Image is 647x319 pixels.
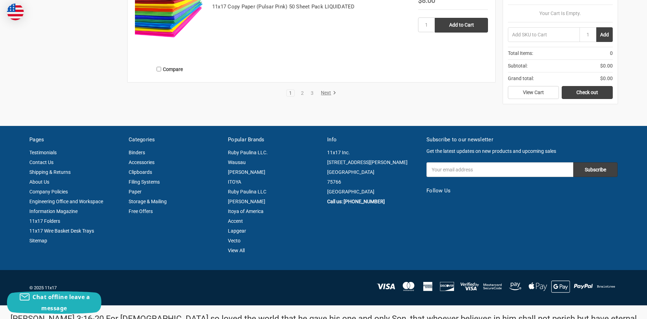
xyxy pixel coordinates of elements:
[157,67,161,71] input: Compare
[610,50,613,57] span: 0
[426,187,618,195] h5: Follow Us
[228,228,246,234] a: Lapgear
[308,91,316,95] a: 3
[29,218,60,224] a: 11x17 Folders
[228,169,265,175] a: [PERSON_NAME]
[573,162,618,177] input: Subscribe
[508,10,613,17] p: Your Cart Is Empty.
[129,199,167,204] a: Storage & Mailing
[589,300,647,319] iframe: Google Customer Reviews
[508,27,580,42] input: Add SKU to Cart
[562,86,613,99] a: Check out
[508,86,559,99] a: View Cart
[29,189,68,194] a: Company Policies
[508,50,533,57] span: Total Items:
[600,62,613,70] span: $0.00
[29,199,103,214] a: Engineering Office and Workspace Information Magazine
[228,208,264,214] a: Itoya of America
[426,136,618,144] h5: Subscribe to our newsletter
[299,91,306,95] a: 2
[327,199,385,204] a: Call us: [PHONE_NUMBER]
[318,90,336,96] a: Next
[29,150,57,155] a: Testimonials
[212,3,355,10] a: 11x17 Copy Paper (Pulsar Pink) 50 Sheet Pack LIQUIDATED
[29,179,49,185] a: About Us
[327,136,419,144] h5: Info
[228,159,246,165] a: Wausau
[7,3,24,20] img: duty and tax information for United States
[600,75,613,82] span: $0.00
[508,62,527,70] span: Subtotal:
[228,248,245,253] a: View All
[7,291,101,314] button: Chat offline leave a message
[228,238,240,243] a: Vecto
[228,150,268,155] a: Ruby Paulina LLC.
[508,75,534,82] span: Grand total:
[435,18,488,33] input: Add to Cart
[29,159,53,165] a: Contact Us
[129,159,154,165] a: Accessories
[287,91,294,95] a: 1
[29,284,320,291] p: © 2025 11x17
[228,136,320,144] h5: Popular Brands
[228,179,241,185] a: ITOYA
[228,199,265,204] a: [PERSON_NAME]
[129,169,152,175] a: Clipboards
[426,162,573,177] input: Your email address
[129,208,153,214] a: Free Offers
[129,136,221,144] h5: Categories
[596,27,613,42] button: Add
[129,150,145,155] a: Binders
[327,148,419,197] address: 11x17 Inc. [STREET_ADDRESS][PERSON_NAME] [GEOGRAPHIC_DATA] 75766 [GEOGRAPHIC_DATA]
[129,189,142,194] a: Paper
[228,189,266,194] a: Ruby Paulina LLC
[29,238,47,243] a: Sitemap
[33,293,90,312] span: Chat offline leave a message
[29,169,71,175] a: Shipping & Returns
[129,179,160,185] a: Filing Systems
[228,218,243,224] a: Accent
[135,63,205,75] label: Compare
[29,136,121,144] h5: Pages
[29,228,94,234] a: 11x17 Wire Basket Desk Trays
[426,148,618,155] p: Get the latest updates on new products and upcoming sales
